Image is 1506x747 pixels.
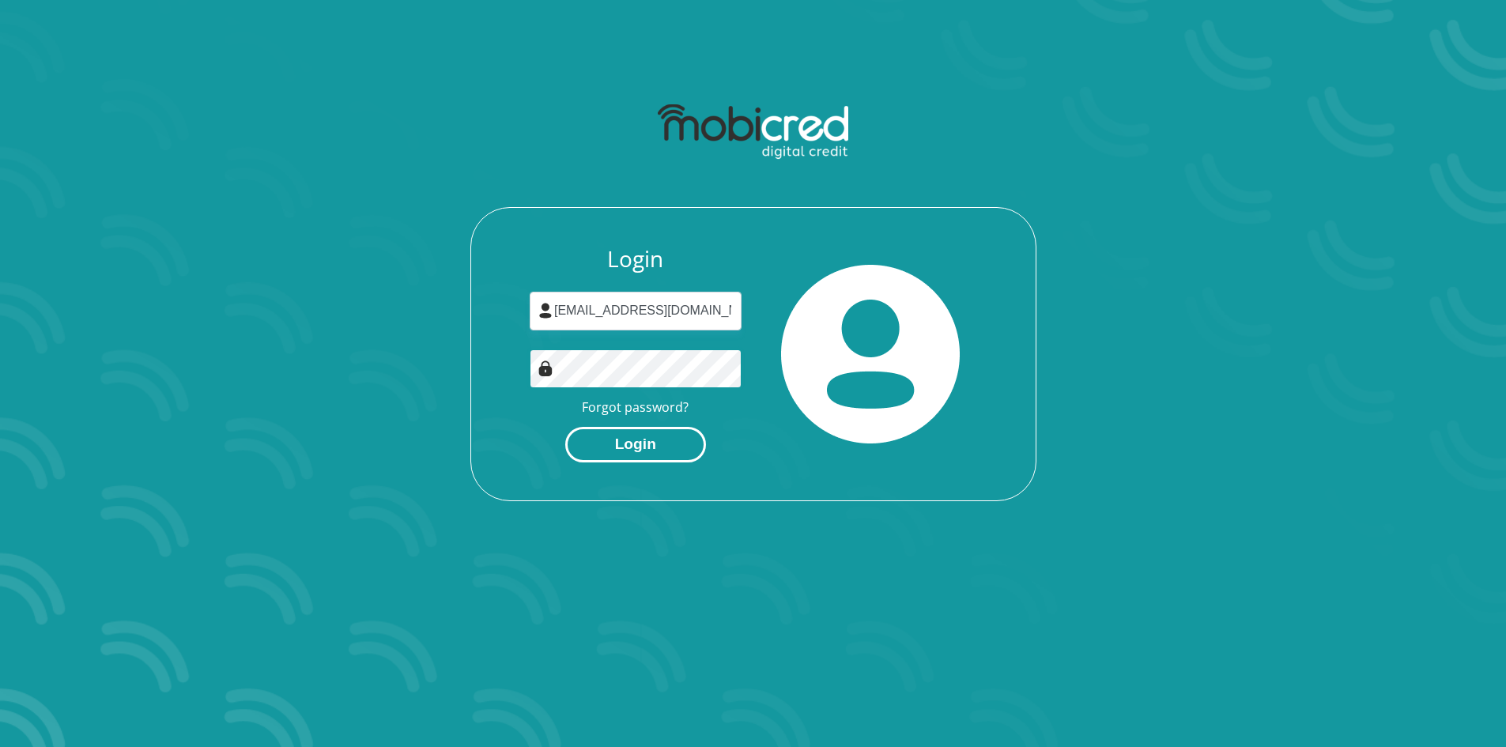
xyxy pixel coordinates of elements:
[582,398,689,416] a: Forgot password?
[658,104,848,160] img: mobicred logo
[538,360,553,376] img: Image
[530,246,742,273] h3: Login
[538,303,553,319] img: user-icon image
[565,427,706,462] button: Login
[530,292,742,330] input: Username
